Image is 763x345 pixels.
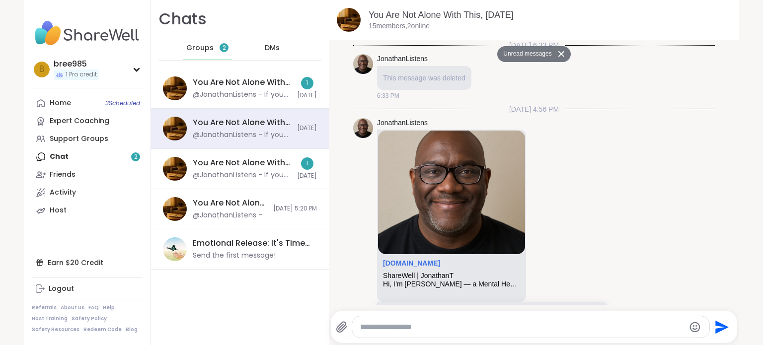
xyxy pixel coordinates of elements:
[163,197,187,221] img: You Are Not Alone With This, Oct 08
[32,16,143,51] img: ShareWell Nav Logo
[353,54,373,74] img: https://sharewell-space-live.sfo3.digitaloceanspaces.com/user-generated/0e2c5150-e31e-4b6a-957d-4...
[503,104,565,114] span: [DATE] 4:56 PM
[383,272,520,280] div: ShareWell | JonathanT
[105,99,140,107] span: 3 Scheduled
[193,117,291,128] div: You Are Not Alone With This, [DATE]
[301,77,313,89] div: 1
[265,43,280,53] span: DMs
[377,91,399,100] span: 6:33 PM
[163,117,187,140] img: You Are Not Alone With This, Oct 09
[50,206,67,215] div: Host
[193,77,291,88] div: You Are Not Alone With This™, [DATE]
[88,304,99,311] a: FAQ
[301,157,313,170] div: 1
[72,315,107,322] a: Safety Policy
[193,210,262,220] div: @JonathanListens -
[50,98,71,108] div: Home
[297,172,317,180] span: [DATE]
[497,46,554,62] button: Unread messages
[193,238,311,249] div: Emotional Release: It's Time, [DATE]
[50,134,108,144] div: Support Groups
[50,116,109,126] div: Expert Coaching
[32,315,68,322] a: Host Training
[32,94,143,112] a: Home3Scheduled
[159,8,207,30] h1: Chats
[54,59,99,69] div: bree985
[32,254,143,272] div: Earn $20 Credit
[126,326,138,333] a: Blog
[378,131,525,254] img: ShareWell | JonathanT
[50,170,76,180] div: Friends
[32,304,57,311] a: Referrals
[503,40,565,50] span: [DATE] 6:33 PM
[273,205,317,213] span: [DATE] 5:20 PM
[383,259,440,267] a: Attachment
[39,63,44,76] span: b
[297,91,317,100] span: [DATE]
[32,326,79,333] a: Safety Resources
[61,304,84,311] a: About Us
[297,124,317,133] span: [DATE]
[360,322,685,332] textarea: Type your message
[83,326,122,333] a: Redeem Code
[32,280,143,298] a: Logout
[369,10,514,20] a: You Are Not Alone With This, [DATE]
[377,54,428,64] a: JonathanListens
[103,304,115,311] a: Help
[383,280,520,288] div: Hi, I’m [PERSON_NAME] — a Mental Health Peer Specialist-Intern walking my own recovery journey, i...
[353,118,373,138] img: https://sharewell-space-live.sfo3.digitaloceanspaces.com/user-generated/0e2c5150-e31e-4b6a-957d-4...
[377,118,428,128] a: JonathanListens
[710,316,732,338] button: Send
[49,284,74,294] div: Logout
[689,321,701,333] button: Emoji picker
[383,74,465,82] span: This message was deleted
[369,21,430,31] p: 15 members, 2 online
[32,112,143,130] a: Expert Coaching
[193,130,291,140] div: @JonathanListens - If you or someone you know is experiencing domestic violence, you are not alon...
[193,170,291,180] div: @JonathanListens - If you or someone you know is experiencing domestic violence, you are not alon...
[337,8,361,32] img: You Are Not Alone With This, Oct 09
[193,198,267,208] div: You Are Not Alone With This, [DATE]
[66,70,97,79] span: 1 Pro credit
[163,237,187,261] img: Emotional Release: It's Time, Oct 11
[32,166,143,184] a: Friends
[32,202,143,219] a: Host
[186,43,214,53] span: Groups
[193,157,291,168] div: You Are Not Alone With This™, [DATE]
[223,44,226,52] span: 2
[163,157,187,181] img: You Are Not Alone With This™, Oct 11
[32,130,143,148] a: Support Groups
[163,76,187,100] img: You Are Not Alone With This™, Oct 12
[50,188,76,198] div: Activity
[193,251,276,261] div: Send the first message!
[193,90,291,100] div: @JonathanListens - If you or someone you know is experiencing domestic violence, you are not alon...
[32,184,143,202] a: Activity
